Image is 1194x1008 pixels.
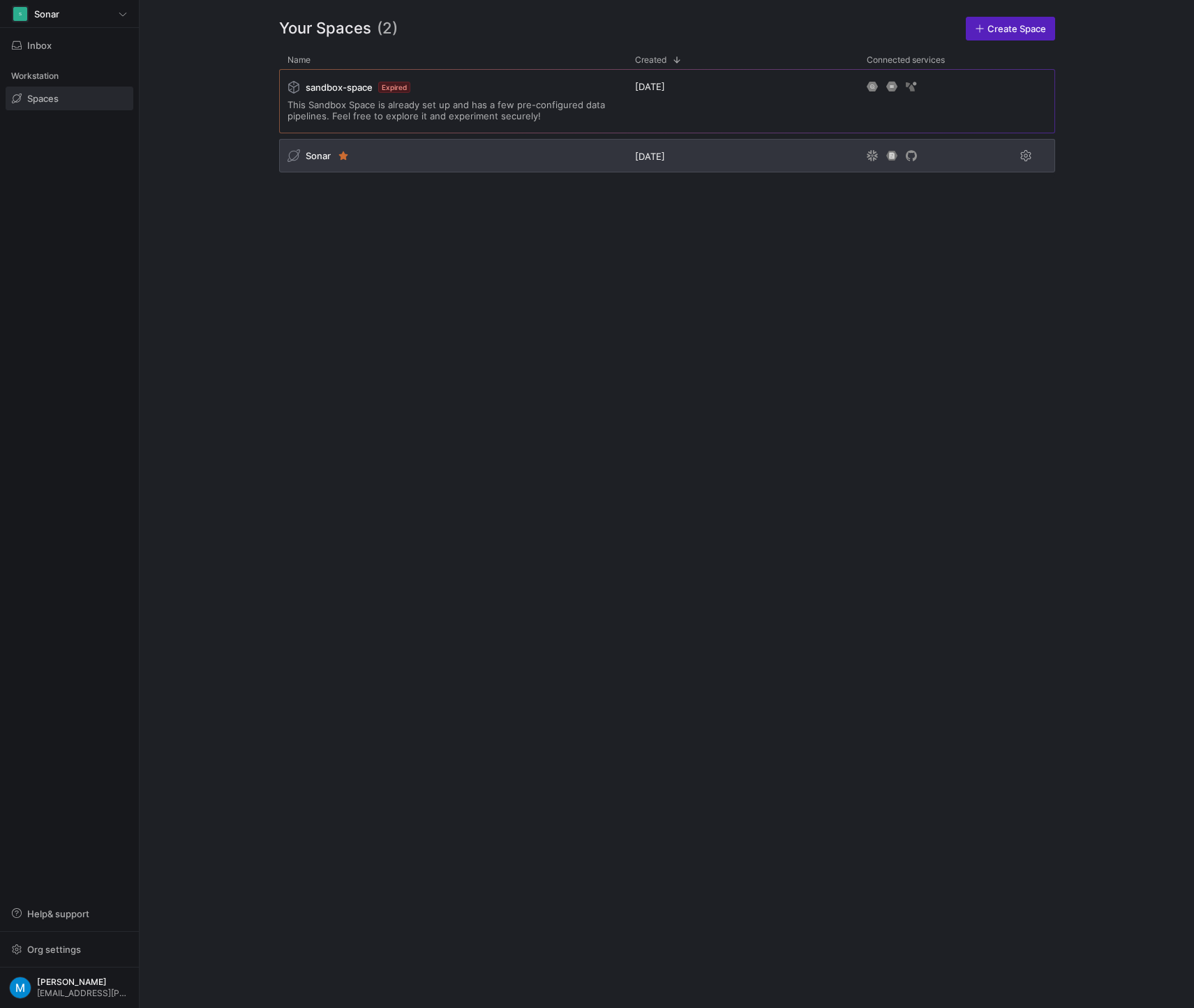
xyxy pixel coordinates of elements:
[6,945,133,956] a: Org settings
[37,988,130,998] span: [EMAIL_ADDRESS][PERSON_NAME][DOMAIN_NAME]
[635,151,665,162] span: [DATE]
[279,69,1055,139] div: Press SPACE to select this row.
[9,977,31,999] img: https://lh3.googleusercontent.com/a/ACg8ocIIIPPK56-UitbqMzJxr_MwuuHMgqXeggjCSIT17pyze7hLHw=s96-c
[6,937,133,961] button: Org settings
[6,34,133,57] button: Inbox
[987,23,1046,34] span: Create Space
[13,7,27,21] div: S
[37,977,130,987] span: [PERSON_NAME]
[6,87,133,110] a: Spaces
[6,973,133,1002] button: https://lh3.googleusercontent.com/a/ACg8ocIIIPPK56-UitbqMzJxr_MwuuHMgqXeggjCSIT17pyze7hLHw=s96-c[...
[27,93,59,104] span: Spaces
[966,17,1055,40] a: Create Space
[27,40,52,51] span: Inbox
[288,55,311,65] span: Name
[6,66,133,87] div: Workstation
[288,99,618,121] span: This Sandbox Space is already set up and has a few pre-configured data pipelines. Feel free to ex...
[6,902,133,926] button: Help& support
[27,944,81,955] span: Org settings
[34,8,59,20] span: Sonar
[306,82,373,93] span: sandbox-space
[378,82,410,93] span: Expired
[377,17,398,40] span: (2)
[635,81,665,92] span: [DATE]
[306,150,331,161] span: Sonar
[635,55,666,65] span: Created
[279,139,1055,178] div: Press SPACE to select this row.
[27,908,89,919] span: Help & support
[279,17,371,40] span: Your Spaces
[867,55,945,65] span: Connected services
